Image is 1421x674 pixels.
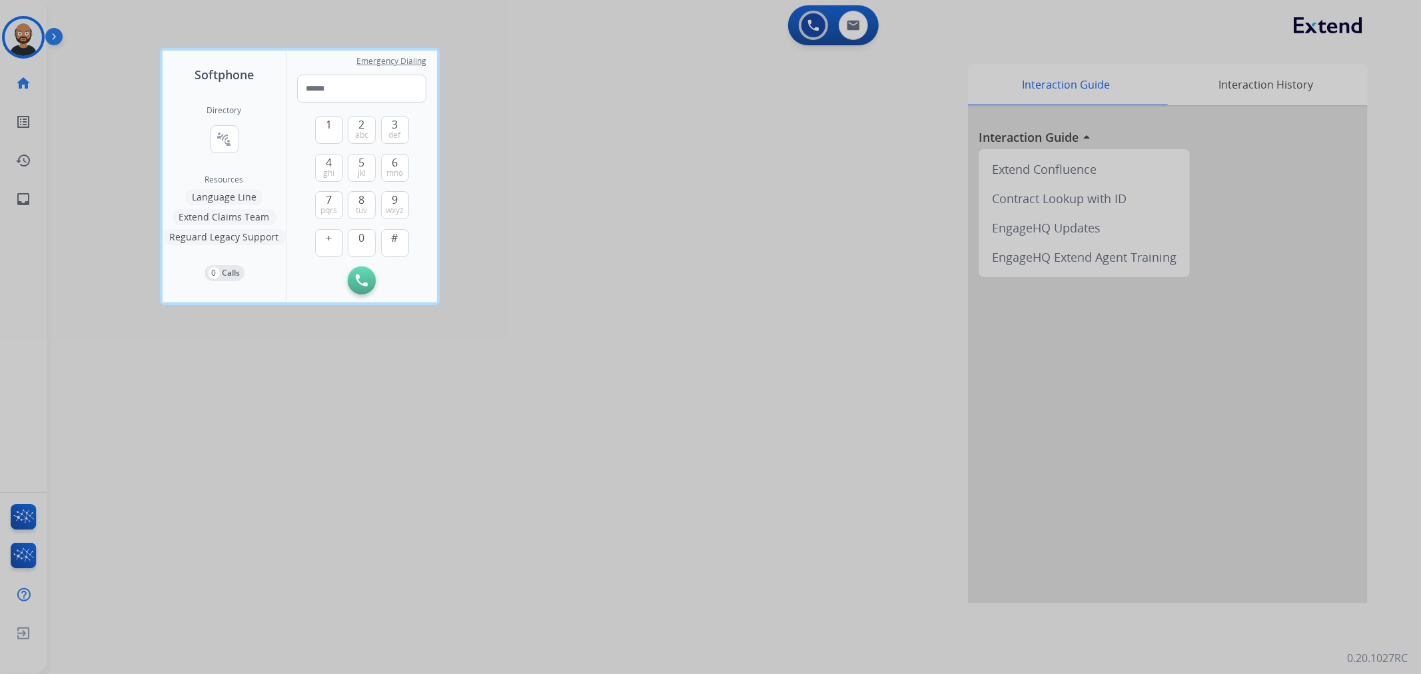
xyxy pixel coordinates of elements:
button: 4ghi [315,154,343,182]
button: Language Line [185,189,263,205]
span: 8 [359,192,365,208]
button: Reguard Legacy Support [163,229,286,245]
button: 0Calls [205,265,244,281]
span: 5 [359,155,365,170]
span: mno [386,168,403,178]
span: Softphone [195,65,254,84]
span: 6 [392,155,398,170]
span: 0 [359,230,365,246]
span: # [392,230,398,246]
span: pqrs [320,205,337,216]
button: 0 [348,229,376,257]
button: Extend Claims Team [173,209,276,225]
span: + [326,230,332,246]
span: Emergency Dialing [356,56,426,67]
img: call-button [356,274,368,286]
p: Calls [223,267,240,279]
mat-icon: connect_without_contact [217,131,233,147]
span: 1 [326,117,332,133]
span: 3 [392,117,398,133]
span: Resources [205,174,244,185]
span: jkl [358,168,366,178]
span: 7 [326,192,332,208]
span: def [389,130,401,141]
button: 2abc [348,116,376,144]
span: tuv [356,205,368,216]
button: + [315,229,343,257]
span: wxyz [386,205,404,216]
span: 4 [326,155,332,170]
h2: Directory [207,105,242,116]
button: 6mno [381,154,409,182]
button: 5jkl [348,154,376,182]
button: 8tuv [348,191,376,219]
span: 2 [359,117,365,133]
span: abc [355,130,368,141]
button: 3def [381,116,409,144]
button: # [381,229,409,257]
button: 7pqrs [315,191,343,219]
button: 9wxyz [381,191,409,219]
span: ghi [323,168,334,178]
button: 1 [315,116,343,144]
p: 0 [209,267,220,279]
span: 9 [392,192,398,208]
p: 0.20.1027RC [1347,650,1408,666]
